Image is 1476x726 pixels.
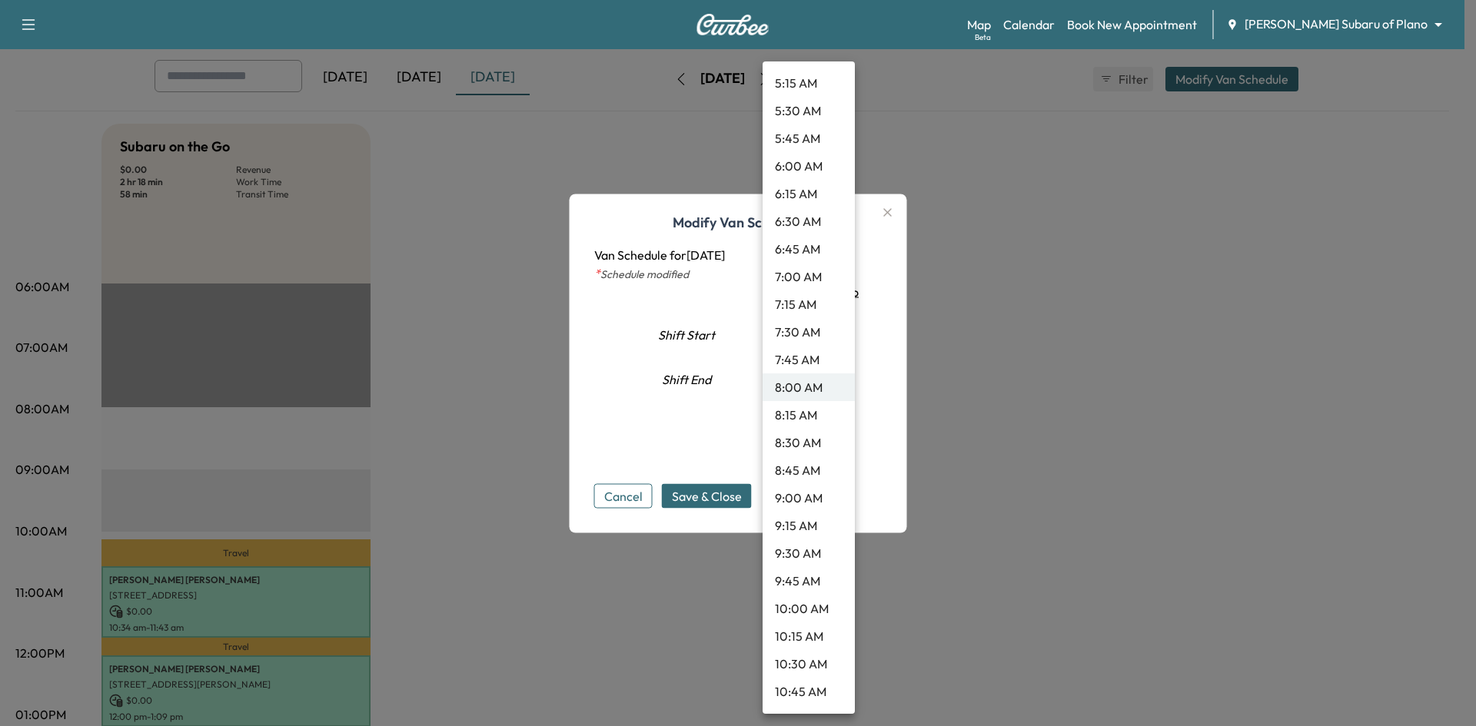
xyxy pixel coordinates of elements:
li: 7:15 AM [763,290,855,318]
li: 5:15 AM [763,69,855,97]
li: 7:30 AM [763,318,855,346]
li: 9:15 AM [763,512,855,539]
li: 9:30 AM [763,539,855,567]
li: 10:00 AM [763,595,855,622]
li: 9:45 AM [763,567,855,595]
li: 6:45 AM [763,235,855,263]
li: 9:00 AM [763,484,855,512]
li: 10:45 AM [763,678,855,705]
li: 10:30 AM [763,650,855,678]
li: 8:15 AM [763,401,855,429]
li: 6:00 AM [763,152,855,180]
li: 8:00 AM [763,373,855,401]
li: 6:30 AM [763,207,855,235]
li: 5:30 AM [763,97,855,124]
li: 8:30 AM [763,429,855,456]
li: 7:00 AM [763,263,855,290]
li: 5:45 AM [763,124,855,152]
li: 10:15 AM [763,622,855,650]
li: 7:45 AM [763,346,855,373]
li: 6:15 AM [763,180,855,207]
li: 8:45 AM [763,456,855,484]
